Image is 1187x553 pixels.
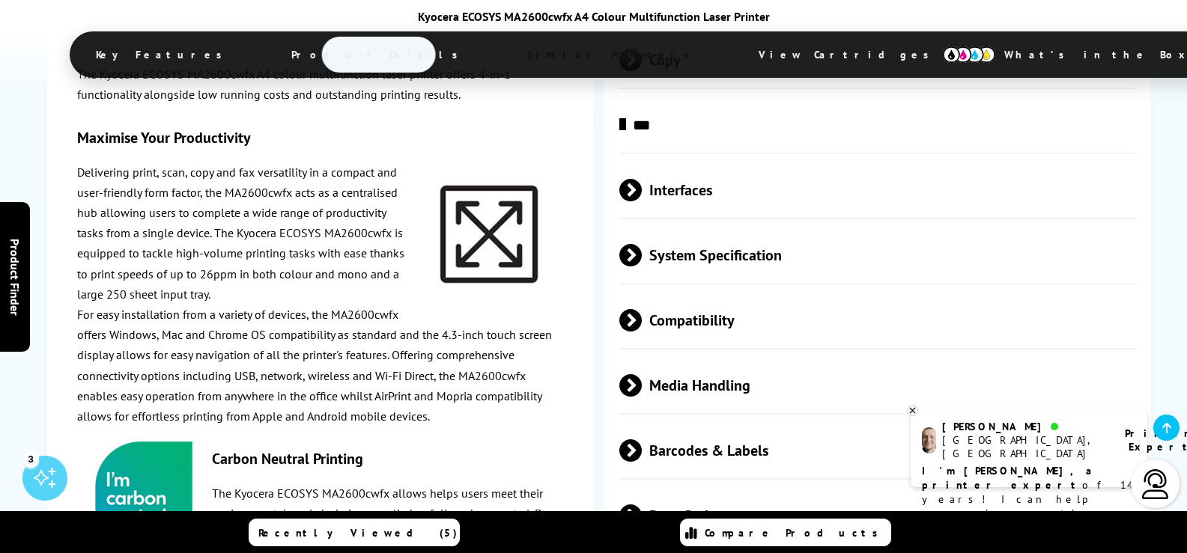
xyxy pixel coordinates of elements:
[77,162,564,304] p: Delivering print, scan, copy and fax versatility in a compact and user-friendly form factor, the ...
[505,37,720,73] span: Similar Printers
[1141,469,1171,499] img: user-headset-light.svg
[249,519,460,546] a: Recently Viewed (5)
[680,519,891,546] a: Compare Products
[73,37,252,73] span: Key Features
[77,305,564,427] p: For easy installation from a variety of devices, the MA2600cwfx offers Windows, Mac and Chrome OS...
[942,420,1106,433] div: [PERSON_NAME]
[22,450,39,467] div: 3
[258,526,458,540] span: Recently Viewed (5)
[432,177,546,290] img: kyocera-ma2600-size-160.jpg
[619,292,1138,348] span: Compatibility
[736,35,965,74] span: View Cartridges
[619,487,1138,543] span: Duty Cycle
[77,449,564,468] h3: Carbon Neutral Printing
[943,46,995,63] img: cmyk-icon.svg
[619,422,1138,478] span: Barcodes & Labels
[269,37,488,73] span: Product Details
[705,526,886,540] span: Compare Products
[619,357,1138,413] span: Media Handling
[942,433,1106,460] div: [GEOGRAPHIC_DATA], [GEOGRAPHIC_DATA]
[619,162,1138,218] span: Interfaces
[77,127,564,147] h3: Maximise Your Productivity
[619,227,1138,283] span: System Specification
[922,427,936,453] img: ashley-livechat.png
[7,238,22,315] span: Product Finder
[70,9,1118,24] div: Kyocera ECOSYS MA2600cwfx A4 Colour Multifunction Laser Printer
[922,464,1136,535] p: of 14 years! I can help you choose the right product
[922,464,1096,492] b: I'm [PERSON_NAME], a printer expert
